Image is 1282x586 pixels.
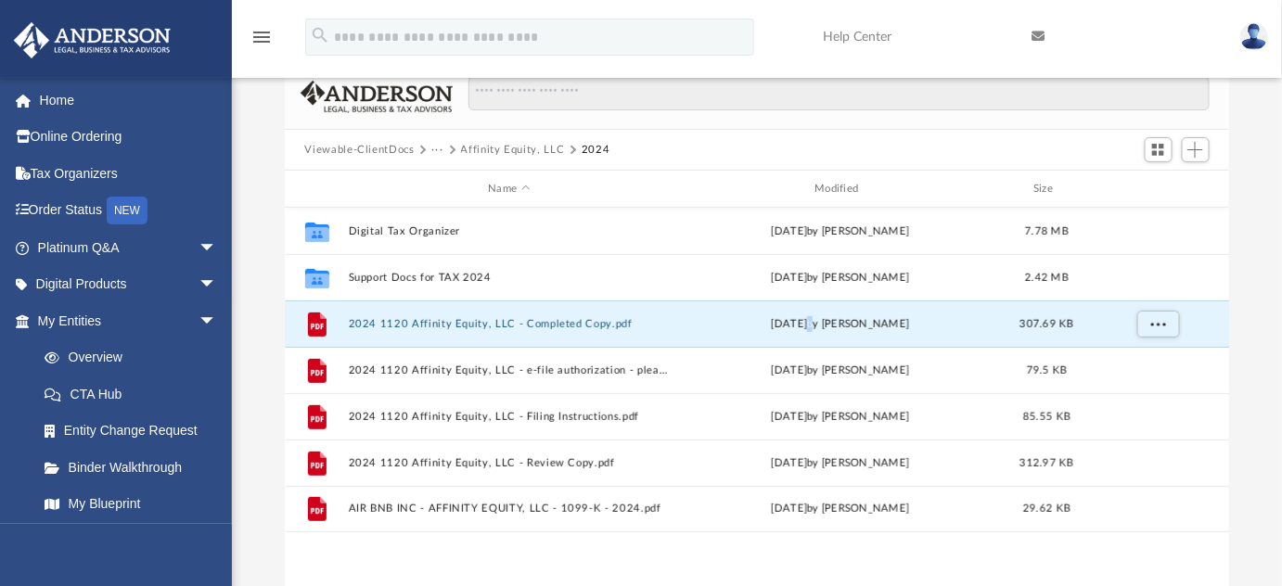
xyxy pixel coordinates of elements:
button: Switch to Grid View [1145,137,1173,163]
button: 2024 1120 Affinity Equity, LLC - Filing Instructions.pdf [348,411,671,423]
button: 2024 1120 Affinity Equity, LLC - Review Copy.pdf [348,457,671,469]
div: Size [1009,181,1083,197]
div: Modified [678,181,1001,197]
div: id [1092,181,1222,197]
img: User Pic [1240,23,1268,50]
a: Overview [26,339,245,376]
span: 7.78 MB [1025,226,1069,236]
i: search [310,25,330,45]
button: Support Docs for TAX 2024 [348,272,671,284]
a: Home [13,82,245,119]
a: CTA Hub [26,376,245,413]
div: Name [347,181,670,197]
a: My Entitiesarrow_drop_down [13,302,245,339]
button: 2024 1120 Affinity Equity, LLC - Completed Copy.pdf [348,318,671,330]
a: Entity Change Request [26,413,245,450]
span: 2.42 MB [1025,273,1069,283]
button: More options [1136,311,1179,338]
a: My Blueprint [26,486,236,523]
div: NEW [107,197,147,224]
div: id [292,181,339,197]
button: 2024 1120 Affinity Equity, LLC - e-file authorization - please sign.pdf [348,364,671,376]
button: Add [1182,137,1210,163]
a: menu [250,35,273,48]
div: [DATE] by [PERSON_NAME] [679,270,1002,287]
span: 307.69 KB [1019,319,1073,329]
img: Anderson Advisors Platinum Portal [8,22,176,58]
div: [DATE] by [PERSON_NAME] [679,363,1002,379]
i: menu [250,26,273,48]
a: Tax Organizers [13,155,245,192]
a: Order StatusNEW [13,192,245,230]
div: [DATE] by [PERSON_NAME] [679,501,1002,517]
button: ··· [431,142,443,159]
span: arrow_drop_down [199,302,236,340]
button: AIR BNB INC - AFFINITY EQUITY, LLC - 1099-K - 2024.pdf [348,503,671,515]
a: Tax Due Dates [26,522,245,559]
span: arrow_drop_down [199,266,236,304]
div: [DATE] by [PERSON_NAME] [679,455,1002,472]
a: Online Ordering [13,119,245,156]
span: arrow_drop_down [199,229,236,267]
a: Digital Productsarrow_drop_down [13,266,245,303]
a: Platinum Q&Aarrow_drop_down [13,229,245,266]
button: 2024 [582,142,610,159]
div: [DATE] by [PERSON_NAME] [679,223,1002,240]
a: Binder Walkthrough [26,449,245,486]
span: 312.97 KB [1019,458,1073,468]
div: [DATE] by [PERSON_NAME] [679,316,1002,333]
div: [DATE] by [PERSON_NAME] [679,409,1002,426]
span: 29.62 KB [1023,503,1070,514]
input: Search files and folders [468,76,1209,111]
span: 79.5 KB [1026,365,1067,376]
button: Affinity Equity, LLC [461,142,565,159]
button: Digital Tax Organizer [348,225,671,237]
span: 85.55 KB [1023,412,1070,422]
button: Viewable-ClientDocs [304,142,414,159]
